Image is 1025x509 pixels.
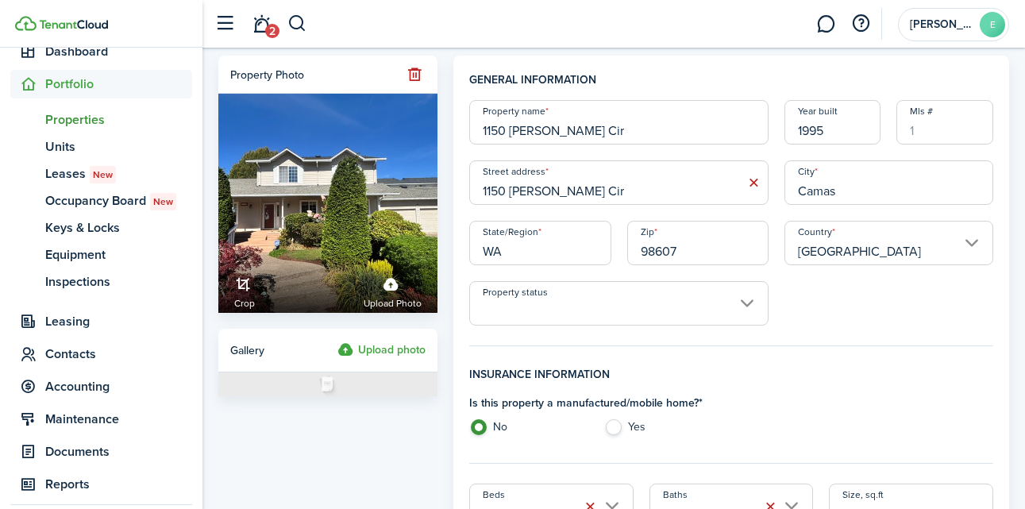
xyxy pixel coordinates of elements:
[469,395,723,411] h4: Is this property a manufactured/mobile home? *
[15,16,37,31] img: TenantCloud
[45,110,192,129] span: Properties
[10,106,192,133] a: Properties
[45,410,192,429] span: Maintenance
[45,377,192,396] span: Accounting
[45,475,192,494] span: Reports
[403,64,426,86] button: Remove file
[469,419,588,443] label: No
[364,269,422,311] label: Upload photo
[287,10,307,37] button: Search
[811,4,841,44] a: Messaging
[45,345,192,364] span: Contacts
[604,419,723,443] label: Yes
[980,12,1005,37] avatar-text: E
[246,4,276,44] a: Notifications
[45,75,192,94] span: Portfolio
[45,245,192,264] span: Equipment
[210,9,240,39] button: Open sidebar
[45,164,192,183] span: Leases
[469,366,993,395] h4: Insurance information
[234,269,255,311] a: Crop
[10,241,192,268] a: Equipment
[10,133,192,160] a: Units
[218,372,437,396] img: Photo placeholder
[896,100,993,145] input: 1
[10,268,192,295] a: Inspections
[230,67,304,83] div: Property photo
[45,42,192,61] span: Dashboard
[234,295,255,311] span: Crop
[45,218,192,237] span: Keys & Locks
[847,10,874,37] button: Open resource center
[45,272,192,291] span: Inspections
[364,295,422,311] span: Upload photo
[45,442,192,461] span: Documents
[230,342,264,359] span: Gallery
[45,191,192,210] span: Occupancy Board
[10,160,192,187] a: LeasesNew
[153,195,173,209] span: New
[10,470,192,499] a: Reports
[265,24,279,38] span: 2
[39,20,108,29] img: TenantCloud
[45,312,192,331] span: Leasing
[10,187,192,214] a: Occupancy BoardNew
[93,168,113,182] span: New
[469,71,993,100] h4: General information
[45,137,192,156] span: Units
[10,214,192,241] a: Keys & Locks
[469,160,768,205] input: Start typing the address and then select from the dropdown
[910,19,973,30] span: Emily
